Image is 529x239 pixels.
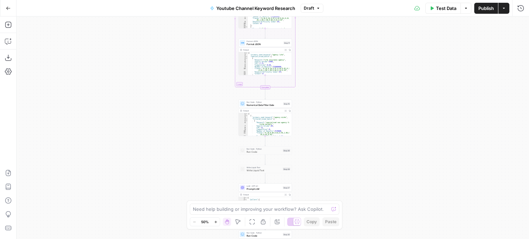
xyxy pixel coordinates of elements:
div: 1 [239,52,248,54]
span: Toggle code folding, rows 12 through 21 [246,26,248,28]
div: 11 [239,71,248,73]
div: 7 [239,16,248,18]
button: Draft [301,4,323,13]
div: Output [243,109,282,112]
span: Toggle code folding, rows 1 through 1005 [246,52,248,54]
button: Test Data [425,3,460,14]
div: Run Code · PythonRun CodeStep 26 [239,146,292,155]
div: 10 [239,23,248,24]
div: Output [243,193,282,196]
span: Draft [304,5,314,11]
span: Write Liquid Text [247,169,281,172]
button: Copy [304,217,320,226]
g: Edge from step_8-iteration-end to step_15 [265,89,266,99]
div: 9 [239,21,248,23]
span: Youtube Channel Keyword Research [216,5,295,12]
span: Numerical Data Filter Gate [247,103,282,107]
div: 5 [239,59,248,61]
div: 8 [239,127,248,129]
span: Toggle code folding, rows 1 through 5802 [246,113,248,115]
g: Edge from step_15 to step_26 [265,136,266,146]
g: Edge from step_26 to step_28 [265,154,266,164]
div: Step 27 [283,186,290,189]
span: Toggle code folding, rows 1 through 217 [245,197,247,199]
span: 50% [201,219,209,225]
div: Complete [260,86,270,89]
span: Toggle code folding, rows 4 through 13 [246,57,248,59]
button: Youtube Channel Keyword Research [206,3,299,14]
span: Copy [307,219,317,225]
div: 3 [239,117,248,118]
div: 10 [239,130,248,132]
div: 2 [239,115,248,117]
div: Step 28 [283,167,290,171]
div: 2 [239,199,247,200]
span: LLM · GPT-4.1 [247,185,281,187]
span: Run Code · Python [247,101,282,104]
div: 12 [239,135,248,137]
div: 9 [239,129,248,130]
div: 7 [239,63,248,64]
div: 7 [239,125,248,127]
span: Run Code · Python [247,231,281,234]
div: Output [243,48,282,51]
span: Toggle code folding, rows 2 through 70 [246,115,248,117]
div: 8 [239,64,248,66]
div: 5 [239,120,248,122]
g: Edge from step_27 to step_30 [265,220,266,230]
div: 10 [239,68,248,71]
span: Toggle code folding, rows 5 through 20 [246,120,248,122]
div: 3 [239,56,248,57]
span: Write Liquid Text [247,166,281,169]
div: 9 [239,66,248,68]
span: Publish [478,5,494,12]
g: Edge from step_28 to step_27 [265,173,266,183]
span: Format JSON [247,42,282,46]
div: 1 [239,197,247,199]
span: Toggle code folding, rows 4 through 69 [246,118,248,120]
div: 6 [239,61,248,63]
div: Write Liquid TextWrite Liquid TextStep 28 [239,165,292,173]
div: 8 [239,18,248,21]
div: Complete [239,86,292,89]
button: Publish [474,3,498,14]
span: Test Data [436,5,456,12]
div: 12 [239,26,248,28]
div: 2 [239,54,248,56]
span: Toggle code folding, rows 2 through 216 [245,199,247,200]
div: Step 30 [283,233,290,236]
div: Run Code · PythonNumerical Data Filter GateStep 15Output[ { "primary_seed_keyword":"agency niche"... [239,100,292,136]
div: Step 11 [283,41,290,44]
div: 13 [239,28,248,30]
div: Step 26 [283,149,290,152]
div: 11 [239,132,248,135]
g: Edge from step_14 to step_11 [265,28,266,38]
span: Run Code [247,234,281,237]
span: Run Code [247,150,281,153]
span: Format JSON [247,40,282,43]
div: 1 [239,113,248,115]
div: 11 [239,24,248,26]
div: 12 [239,73,248,75]
div: 13 [239,75,248,76]
button: Paste [322,217,339,226]
div: 4 [239,57,248,59]
div: 6 [239,122,248,125]
span: Prompt LLM [247,187,281,191]
div: Format JSONFormat JSONStep 11Output{ "primary_seed_keyword":"agency life", "semrush_broad_match":... [239,39,292,75]
div: Step 15 [283,102,290,105]
span: Paste [325,219,336,225]
span: Toggle code folding, rows 3 through 1004 [246,56,248,57]
div: 4 [239,118,248,120]
span: Run Code · Python [247,148,281,150]
div: LLM · GPT-4.1Prompt LLMStep 27Output{ "pillars":[ { "name":"Positioning Strategy for Agencies", "... [239,184,292,220]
